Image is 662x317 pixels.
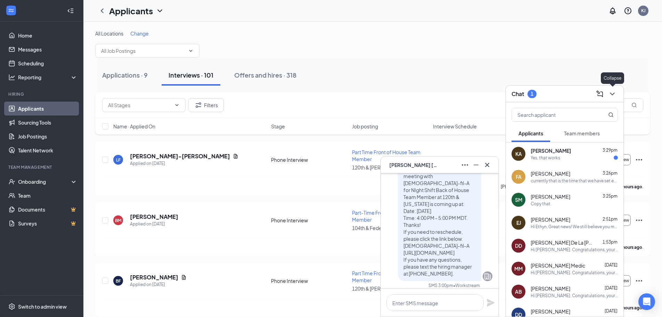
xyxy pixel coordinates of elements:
svg: Filter [194,101,203,109]
span: Part Time Front of House Team Member [352,270,420,283]
button: ComposeMessage [594,88,605,100]
b: 21 hours ago [617,305,642,310]
h1: Applicants [109,5,153,17]
div: Hiring [8,91,76,97]
p: 104th & Federal [352,224,429,231]
h3: Chat [512,90,524,98]
p: [PERSON_NAME]-[PERSON_NAME] has applied more than . [501,184,643,190]
div: Hi [PERSON_NAME]. Congratulations, your In Restaurant Interview with [DEMOGRAPHIC_DATA]-fil-A for... [531,247,618,253]
span: [PERSON_NAME] De La [PERSON_NAME] [531,239,593,246]
span: 3:25pm [603,193,618,199]
div: BF [116,278,121,284]
div: Interviews · 101 [169,71,213,79]
svg: Notifications [608,7,617,15]
div: Phone Interview [271,277,348,284]
span: Team members [564,130,600,136]
div: KJ [641,8,646,14]
svg: QuestionInfo [624,7,632,15]
div: Hi [PERSON_NAME]. Congratulations, your Phone Interview with [DEMOGRAPHIC_DATA]-fil-A for Part-Ti... [531,270,618,276]
span: [PERSON_NAME] [531,285,570,292]
span: Job posting [352,123,378,130]
h5: [PERSON_NAME]-[PERSON_NAME] [130,152,230,160]
b: 20 hours ago [617,245,642,250]
span: [PERSON_NAME] [531,147,571,154]
svg: ChevronDown [188,48,194,54]
span: [DATE] [605,262,618,268]
div: Switch to admin view [18,303,67,310]
div: Onboarding [18,178,72,185]
a: Scheduling [18,56,77,70]
svg: ChevronDown [156,7,164,15]
input: All Job Postings [101,47,185,55]
svg: ChevronLeft [98,7,106,15]
div: BM [115,217,121,223]
span: Stage [271,123,285,130]
input: All Stages [108,101,171,109]
h5: [PERSON_NAME] [130,213,178,221]
span: 2:51pm [603,216,618,222]
svg: Ellipses [461,161,469,169]
a: SurveysCrown [18,216,77,230]
button: Minimize [471,159,482,171]
button: Cross [482,159,493,171]
div: EJ [516,219,521,226]
div: Applied on [DATE] [130,160,238,167]
svg: Settings [8,303,15,310]
button: Filter Filters [188,98,224,112]
svg: Plane [487,299,495,307]
div: Reporting [18,74,78,81]
div: DD [515,242,522,249]
div: currently that is the time that we have set every [DATE] for this position. Will you be able to m... [531,178,618,184]
button: ChevronDown [607,88,618,100]
span: [PERSON_NAME] Medic [531,262,585,269]
svg: Document [181,275,187,280]
div: Copy that. [531,201,551,207]
div: Hi Ethyn, Great news! We still believe you may be an awesome fit for out team and would like to i... [531,224,618,230]
p: 120th & [PERSON_NAME] [352,285,429,292]
div: Collapse [601,72,624,84]
a: Talent Network [18,143,77,157]
svg: WorkstreamLogo [8,7,15,14]
span: [PERSON_NAME] [531,308,570,315]
a: Sourcing Tools [18,116,77,129]
button: Ellipses [459,159,471,171]
div: Phone Interview [271,156,348,163]
span: [DATE] [605,308,618,314]
p: 120th & [PERSON_NAME] [352,164,429,171]
svg: Ellipses [635,277,643,285]
svg: ChevronDown [174,102,180,108]
a: Home [18,29,77,42]
a: Messages [18,42,77,56]
svg: MagnifyingGlass [608,112,614,118]
span: Hi [PERSON_NAME], this is a friendly reminder. Your meeting with [DEMOGRAPHIC_DATA]-fil-A for NIg... [403,159,472,277]
svg: Analysis [8,74,15,81]
svg: Cross [483,161,491,169]
div: Applied on [DATE] [130,221,178,228]
a: Job Postings [18,129,77,143]
h5: [PERSON_NAME] [130,274,178,281]
svg: Document [233,153,238,159]
div: MM [514,265,523,272]
svg: UserCheck [8,178,15,185]
input: Search applicant [512,108,594,121]
svg: Ellipses [635,216,643,224]
span: All Locations [95,30,123,37]
span: [DATE] [605,285,618,291]
div: KA [515,150,522,157]
div: Open Intercom Messenger [638,293,655,310]
div: Hi [PERSON_NAME]. Congratulations, your Phone Interview with [DEMOGRAPHIC_DATA]-fil-A for Part Ti... [531,293,618,299]
svg: Collapse [67,7,74,14]
span: • Workstream [453,283,480,288]
span: Name · Applied On [113,123,155,130]
div: Team Management [8,164,76,170]
span: [PERSON_NAME] [531,216,570,223]
span: Change [130,30,149,37]
span: Interview Schedule [433,123,477,130]
div: AB [515,288,522,295]
svg: Ellipses [635,156,643,164]
a: Applicants [18,102,77,116]
span: 1:53pm [603,239,618,245]
div: 1 [531,91,533,97]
